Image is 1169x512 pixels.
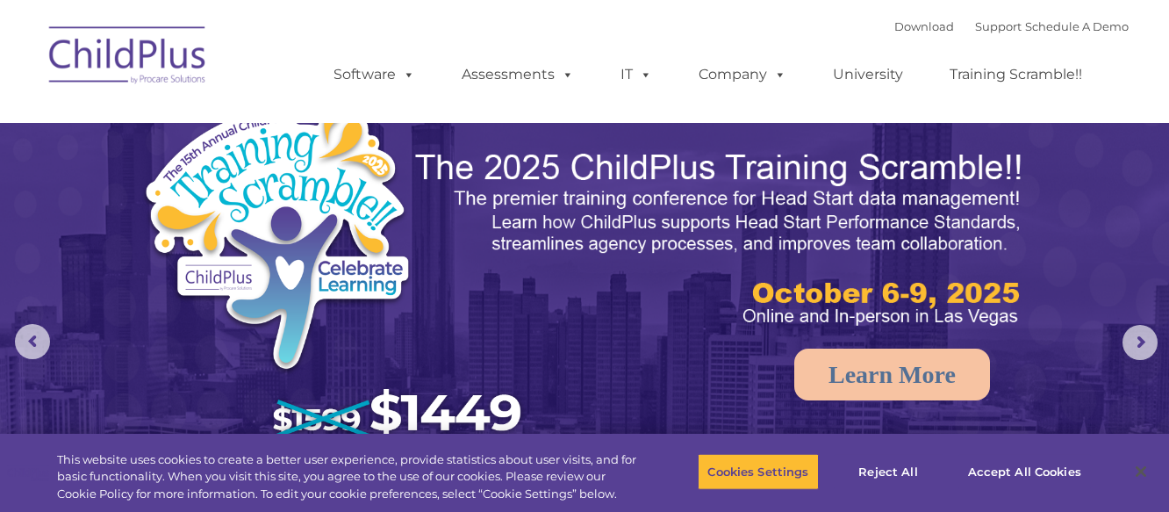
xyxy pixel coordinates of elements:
[958,453,1091,490] button: Accept All Cookies
[975,19,1022,33] a: Support
[603,57,670,92] a: IT
[1025,19,1129,33] a: Schedule A Demo
[834,453,943,490] button: Reject All
[894,19,954,33] a: Download
[894,19,1129,33] font: |
[40,14,216,102] img: ChildPlus by Procare Solutions
[698,453,818,490] button: Cookies Settings
[1122,452,1160,491] button: Close
[932,57,1100,92] a: Training Scramble!!
[444,57,592,92] a: Assessments
[681,57,804,92] a: Company
[794,349,990,400] a: Learn More
[244,188,319,201] span: Phone number
[815,57,921,92] a: University
[316,57,433,92] a: Software
[57,451,643,503] div: This website uses cookies to create a better user experience, provide statistics about user visit...
[244,116,298,129] span: Last name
